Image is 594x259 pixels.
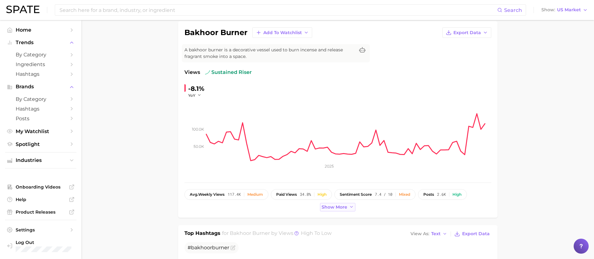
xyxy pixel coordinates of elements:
span: Product Releases [16,209,66,215]
h2: for by Views [222,230,332,238]
span: Settings [16,227,66,233]
span: Add to Watchlist [263,30,302,35]
a: by Category [5,94,76,104]
span: Hashtags [16,106,66,112]
span: burner [212,245,229,251]
button: YoY [188,93,202,98]
span: YoY [188,93,195,98]
span: 2.6k [437,192,446,197]
a: Help [5,195,76,204]
a: Hashtags [5,69,76,79]
a: Hashtags [5,104,76,114]
a: Log out. Currently logged in with e-mail laura.epstein@givaudan.com. [5,238,76,254]
span: Industries [16,158,66,163]
span: Spotlight [16,141,66,147]
span: posts [423,192,434,197]
a: Posts [5,114,76,123]
span: Search [504,7,522,13]
span: Export Data [453,30,481,35]
div: High [452,192,462,197]
span: bakhoor burner [230,230,270,236]
span: Home [16,27,66,33]
button: Add to Watchlist [252,27,312,38]
button: avg.weekly views117.4kMedium [184,189,268,200]
a: Settings [5,225,76,235]
span: sustained riser [205,69,252,76]
tspan: 2025 [325,164,334,168]
span: 117.4k [228,192,241,197]
span: 7.4 / 10 [375,192,392,197]
span: Show more [322,205,347,210]
span: Ingredients [16,61,66,67]
span: # [188,245,229,251]
button: Show more [320,203,356,211]
a: Spotlight [5,139,76,149]
button: View AsText [409,230,449,238]
span: Export Data [462,231,490,236]
a: Onboarding Videos [5,182,76,192]
a: Ingredients [5,60,76,69]
span: Show [541,8,555,12]
span: View As [411,232,429,236]
span: bakhoor [191,245,212,251]
button: Brands [5,82,76,91]
button: Trends [5,38,76,47]
button: Export Data [442,27,491,38]
div: Medium [247,192,263,197]
abbr: average [190,192,198,197]
span: US Market [557,8,581,12]
img: sustained riser [205,70,210,75]
span: sentiment score [340,192,372,197]
button: Flag as miscategorized or irrelevant [230,245,235,250]
div: -8.1% [188,84,206,94]
div: High [318,192,327,197]
span: Text [431,232,441,236]
div: Mixed [399,192,410,197]
span: paid views [276,192,297,197]
button: posts2.6kHigh [418,189,467,200]
h1: Top Hashtags [184,230,220,238]
span: Log Out [16,240,80,245]
button: Industries [5,156,76,165]
span: 34.8% [300,192,311,197]
a: Home [5,25,76,35]
img: SPATE [6,6,39,13]
button: Export Data [453,230,491,238]
input: Search here for a brand, industry, or ingredient [59,5,497,15]
span: by Category [16,96,66,102]
span: Views [184,69,200,76]
button: ShowUS Market [540,6,589,14]
a: My Watchlist [5,127,76,136]
h1: bakhoor burner [184,29,247,36]
tspan: 100.0k [192,127,204,132]
span: Trends [16,40,66,45]
span: Help [16,197,66,202]
tspan: 50.0k [194,144,204,149]
a: by Category [5,50,76,60]
span: Posts [16,116,66,122]
span: My Watchlist [16,128,66,134]
a: Product Releases [5,207,76,217]
span: by Category [16,52,66,58]
span: Brands [16,84,66,90]
span: high to low [301,230,332,236]
button: sentiment score7.4 / 10Mixed [334,189,416,200]
button: paid views34.8%High [271,189,332,200]
span: weekly views [190,192,225,197]
span: Onboarding Videos [16,184,66,190]
span: A bakhoor burner is a decorative vessel used to burn incense and release fragrant smoke into a sp... [184,47,355,60]
span: Hashtags [16,71,66,77]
